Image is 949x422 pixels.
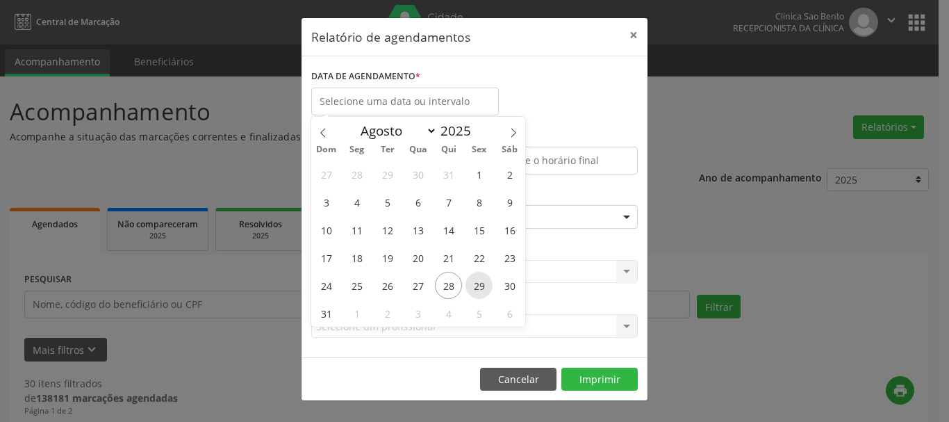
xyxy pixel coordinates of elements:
[496,272,523,299] span: Agosto 30, 2025
[496,188,523,216] span: Agosto 9, 2025
[435,244,462,271] span: Agosto 21, 2025
[465,161,493,188] span: Agosto 1, 2025
[343,216,370,243] span: Agosto 11, 2025
[435,300,462,327] span: Setembro 4, 2025
[465,300,493,327] span: Setembro 5, 2025
[435,216,462,243] span: Agosto 14, 2025
[465,188,493,216] span: Agosto 8, 2025
[342,145,372,154] span: Seg
[313,272,340,299] span: Agosto 24, 2025
[404,272,431,299] span: Agosto 27, 2025
[480,368,556,391] button: Cancelar
[313,300,340,327] span: Agosto 31, 2025
[313,244,340,271] span: Agosto 17, 2025
[374,216,401,243] span: Agosto 12, 2025
[496,300,523,327] span: Setembro 6, 2025
[374,188,401,216] span: Agosto 5, 2025
[313,216,340,243] span: Agosto 10, 2025
[496,161,523,188] span: Agosto 2, 2025
[435,161,462,188] span: Julho 31, 2025
[434,145,464,154] span: Qui
[620,18,647,52] button: Close
[343,161,370,188] span: Julho 28, 2025
[478,125,638,147] label: ATÉ
[311,66,420,88] label: DATA DE AGENDAMENTO
[465,244,493,271] span: Agosto 22, 2025
[465,272,493,299] span: Agosto 29, 2025
[374,244,401,271] span: Agosto 19, 2025
[404,216,431,243] span: Agosto 13, 2025
[403,145,434,154] span: Qua
[354,121,437,140] select: Month
[495,145,525,154] span: Sáb
[372,145,403,154] span: Ter
[561,368,638,391] button: Imprimir
[343,244,370,271] span: Agosto 18, 2025
[496,216,523,243] span: Agosto 16, 2025
[311,145,342,154] span: Dom
[435,188,462,216] span: Agosto 7, 2025
[478,147,638,175] input: Selecione o horário final
[496,244,523,271] span: Agosto 23, 2025
[404,188,431,216] span: Agosto 6, 2025
[404,244,431,271] span: Agosto 20, 2025
[435,272,462,299] span: Agosto 28, 2025
[464,145,495,154] span: Sex
[374,300,401,327] span: Setembro 2, 2025
[343,188,370,216] span: Agosto 4, 2025
[343,300,370,327] span: Setembro 1, 2025
[437,122,483,140] input: Year
[404,161,431,188] span: Julho 30, 2025
[311,88,499,115] input: Selecione uma data ou intervalo
[404,300,431,327] span: Setembro 3, 2025
[374,272,401,299] span: Agosto 26, 2025
[313,188,340,216] span: Agosto 3, 2025
[374,161,401,188] span: Julho 29, 2025
[313,161,340,188] span: Julho 27, 2025
[311,28,470,46] h5: Relatório de agendamentos
[465,216,493,243] span: Agosto 15, 2025
[343,272,370,299] span: Agosto 25, 2025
